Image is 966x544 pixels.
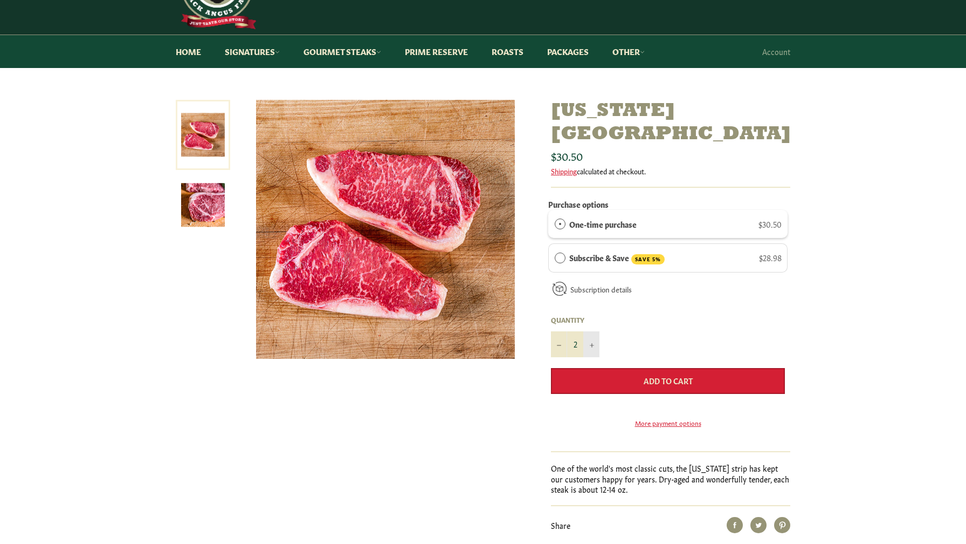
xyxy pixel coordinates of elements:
[481,35,534,68] a: Roasts
[551,520,570,531] span: Share
[555,218,565,230] div: One-time purchase
[570,284,632,294] a: Subscription details
[551,166,577,176] a: Shipping
[548,199,609,209] label: Purchase options
[759,252,782,263] span: $28.98
[757,36,796,67] a: Account
[293,35,392,68] a: Gourmet Steaks
[551,148,583,163] span: $30.50
[644,375,693,386] span: Add to Cart
[165,35,212,68] a: Home
[181,183,225,227] img: New York Strip
[631,254,665,264] span: SAVE 5%
[569,218,637,230] label: One-time purchase
[555,251,565,263] div: Subscribe & Save
[214,35,291,68] a: Signatures
[551,100,790,146] h1: [US_STATE][GEOGRAPHIC_DATA]
[536,35,599,68] a: Packages
[551,463,790,494] p: One of the world's most classic cuts, the [US_STATE] strip has kept our customers happy for years...
[394,35,479,68] a: Prime Reserve
[551,418,785,427] a: More payment options
[602,35,655,68] a: Other
[583,331,599,357] button: Increase item quantity by one
[758,219,782,229] span: $30.50
[569,251,665,264] label: Subscribe & Save
[256,100,515,359] img: New York Strip
[551,368,785,394] button: Add to Cart
[551,315,599,324] label: Quantity
[551,331,567,357] button: Reduce item quantity by one
[551,166,790,176] div: calculated at checkout.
